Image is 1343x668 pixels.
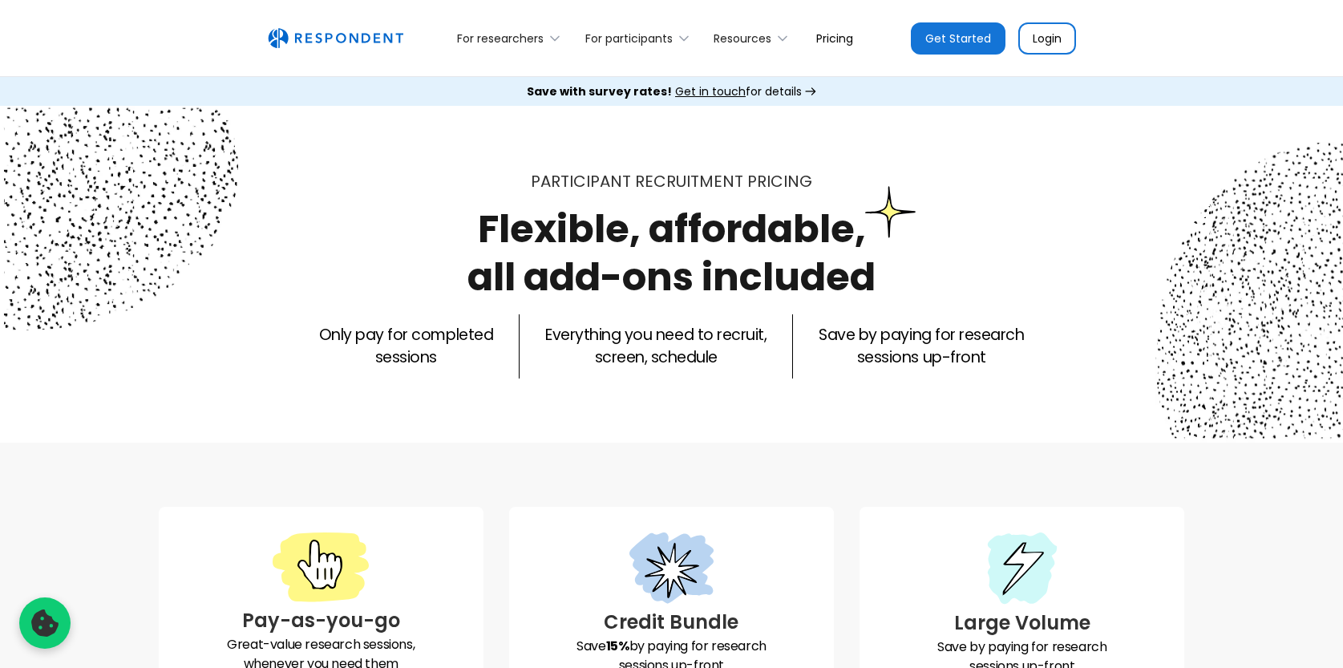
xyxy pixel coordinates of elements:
span: PRICING [747,170,812,192]
h3: Large Volume [872,609,1171,638]
p: Everything you need to recruit, screen, schedule [545,324,767,369]
h3: Pay-as-you-go [172,606,471,635]
div: For participants [585,30,673,47]
strong: Save with survey rates! [527,83,672,99]
a: Get Started [911,22,1005,55]
div: Resources [705,19,803,57]
h1: Flexible, affordable, all add-ons included [467,202,876,304]
div: For participants [576,19,704,57]
span: Participant recruitment [531,170,743,192]
div: For researchers [448,19,576,57]
img: Untitled UI logotext [268,28,403,49]
a: Pricing [803,19,866,57]
strong: 15% [606,637,629,655]
div: For researchers [457,30,544,47]
span: Get in touch [675,83,746,99]
p: Save by paying for research sessions up-front [819,324,1024,369]
p: Only pay for completed sessions [319,324,493,369]
a: home [268,28,403,49]
a: Login [1018,22,1076,55]
div: for details [527,83,802,99]
div: Resources [714,30,771,47]
h3: Credit Bundle [522,608,821,637]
